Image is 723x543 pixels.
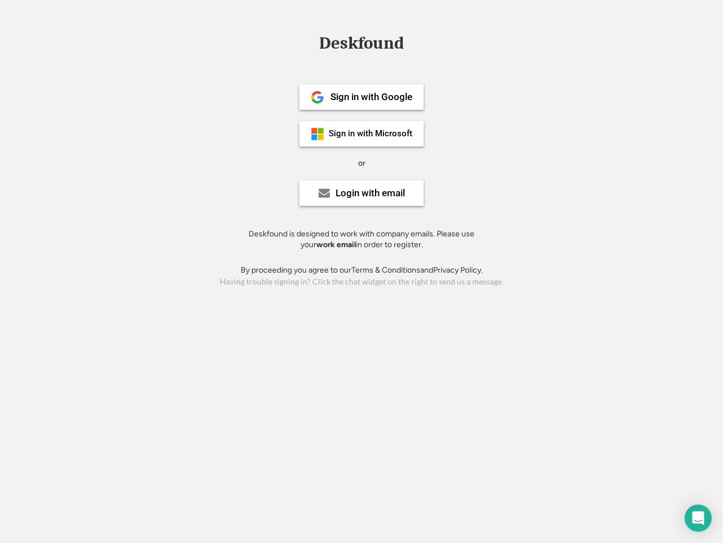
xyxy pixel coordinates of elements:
a: Privacy Policy. [433,265,483,275]
img: ms-symbollockup_mssymbol_19.png [311,127,324,141]
strong: work email [316,240,356,249]
div: Open Intercom Messenger [685,505,712,532]
div: By proceeding you agree to our and [241,265,483,276]
div: Login with email [336,188,405,198]
img: 1024px-Google__G__Logo.svg.png [311,90,324,104]
div: Sign in with Microsoft [329,130,412,138]
div: Deskfound [313,35,410,52]
div: Sign in with Google [330,92,412,102]
a: Terms & Conditions [351,265,420,275]
div: Deskfound is designed to work with company emails. Please use your in order to register. [234,229,489,251]
div: or [358,158,365,169]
